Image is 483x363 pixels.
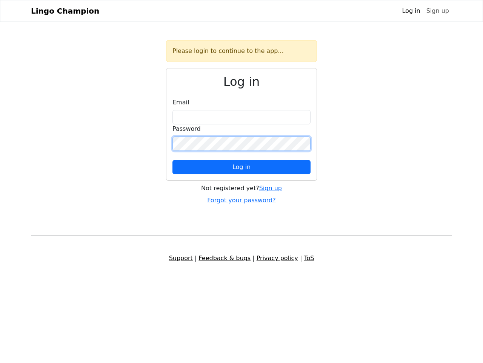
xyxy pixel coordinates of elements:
a: Lingo Champion [31,3,99,19]
div: | | | [26,254,457,263]
a: Forgot your password? [207,197,276,204]
a: Log in [399,3,423,19]
div: Not registered yet? [166,184,317,193]
div: Please login to continue to the app... [166,40,317,62]
label: Password [172,124,201,133]
h2: Log in [172,74,311,89]
a: Support [169,254,193,262]
label: Email [172,98,189,107]
a: Privacy policy [257,254,298,262]
a: Sign up [423,3,452,19]
a: Feedback & bugs [198,254,251,262]
a: ToS [304,254,314,262]
span: Log in [232,163,251,171]
a: Sign up [259,185,282,192]
button: Log in [172,160,311,174]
